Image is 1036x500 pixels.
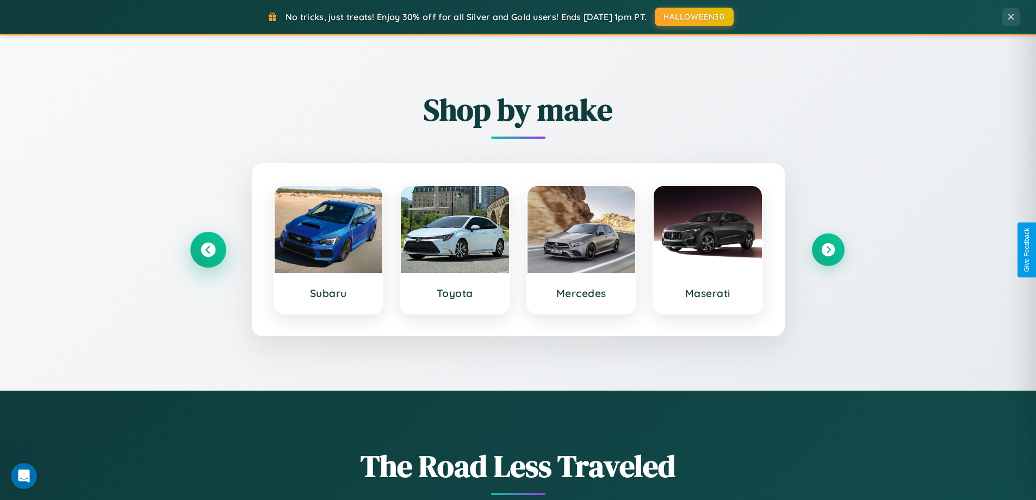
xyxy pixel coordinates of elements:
[665,287,751,300] h3: Maserati
[655,8,734,26] button: HALLOWEEN30
[192,89,845,131] h2: Shop by make
[192,445,845,487] h1: The Road Less Traveled
[412,287,498,300] h3: Toyota
[538,287,625,300] h3: Mercedes
[1023,228,1031,272] div: Give Feedback
[286,287,372,300] h3: Subaru
[11,463,37,489] iframe: Intercom live chat
[286,11,647,22] span: No tricks, just treats! Enjoy 30% off for all Silver and Gold users! Ends [DATE] 1pm PT.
